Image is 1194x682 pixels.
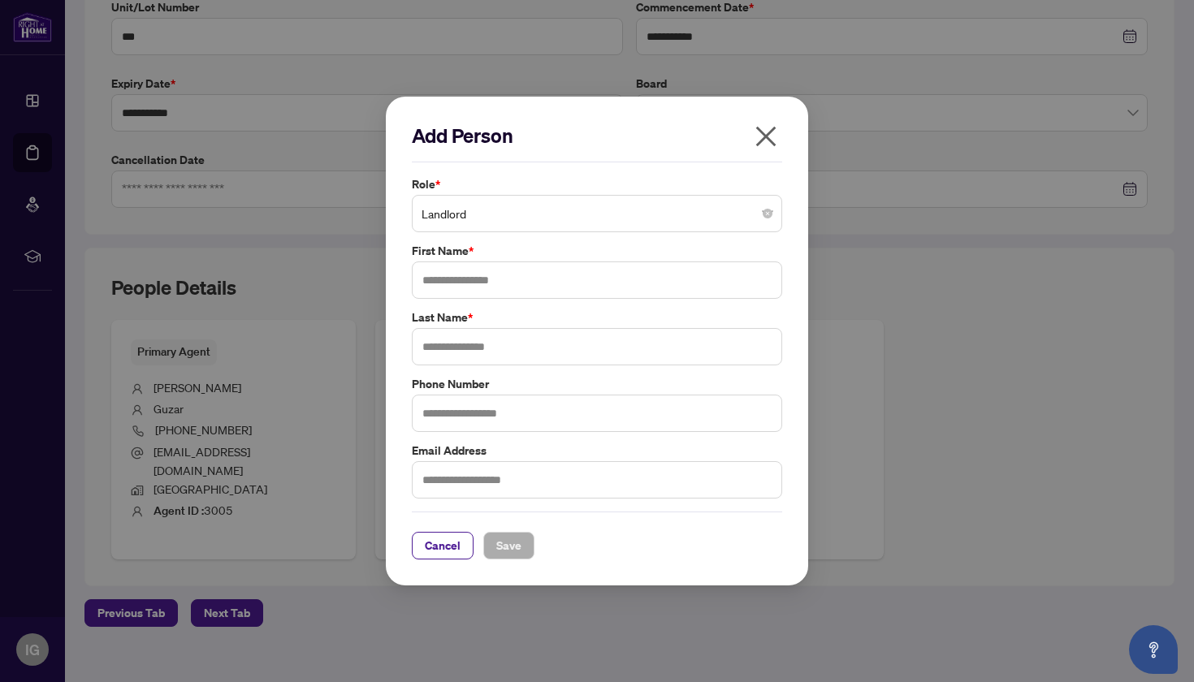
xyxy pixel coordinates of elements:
[763,209,772,218] span: close-circle
[1129,625,1178,674] button: Open asap
[422,198,772,229] span: Landlord
[412,375,782,393] label: Phone Number
[412,442,782,460] label: Email Address
[483,532,534,559] button: Save
[412,242,782,260] label: First Name
[412,123,782,149] h2: Add Person
[412,175,782,193] label: Role
[425,533,461,559] span: Cancel
[412,309,782,326] label: Last Name
[753,123,779,149] span: close
[412,532,474,559] button: Cancel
